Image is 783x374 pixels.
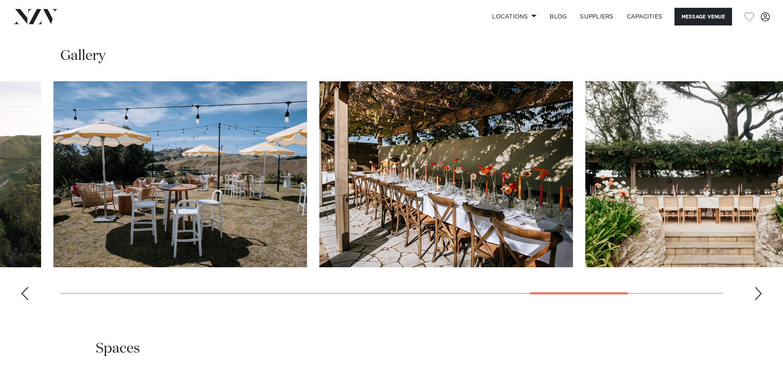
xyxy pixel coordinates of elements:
a: SUPPLIERS [573,8,620,25]
img: nzv-logo.png [13,9,58,24]
a: Locations [485,8,543,25]
swiper-slide: 14 / 17 [319,81,573,267]
h2: Spaces [96,340,140,358]
swiper-slide: 13 / 17 [53,81,307,267]
button: Message Venue [674,8,732,25]
a: BLOG [543,8,573,25]
a: Capacities [620,8,669,25]
h2: Gallery [60,47,106,65]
